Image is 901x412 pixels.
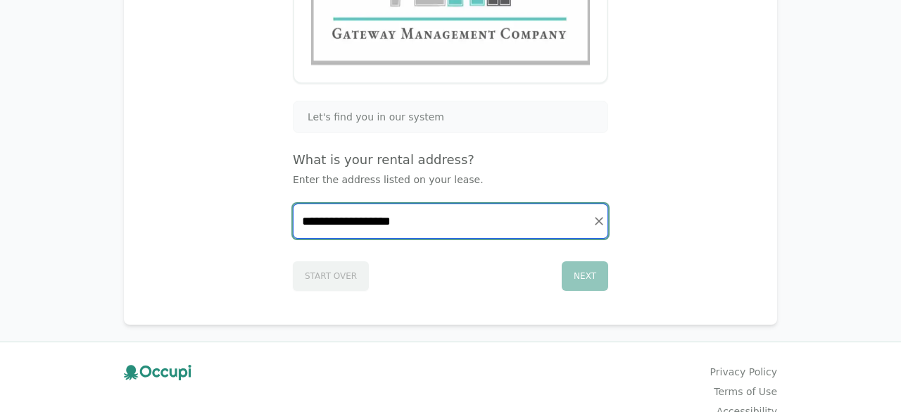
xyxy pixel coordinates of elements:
[589,211,609,231] button: Clear
[714,385,777,399] a: Terms of Use
[294,204,607,238] input: Start typing...
[293,173,608,187] p: Enter the address listed on your lease.
[293,150,608,170] h4: What is your rental address?
[308,110,444,124] span: Let's find you in our system
[710,365,777,379] a: Privacy Policy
